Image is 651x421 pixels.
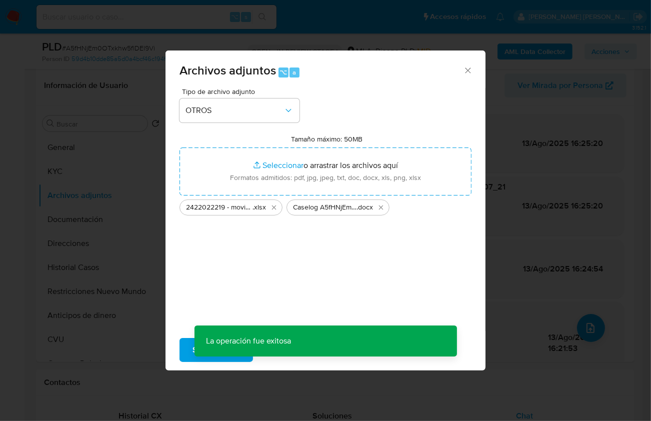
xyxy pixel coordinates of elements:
[356,202,373,212] span: .docx
[185,105,283,115] span: OTROS
[463,65,472,74] button: Cerrar
[179,61,276,79] span: Archivos adjuntos
[179,195,471,215] ul: Archivos seleccionados
[375,201,387,213] button: Eliminar Caselog A5fHNjEm0OTxkhw5flDEl9Vi_2025_07_18_17_07_21.docx
[182,88,302,95] span: Tipo de archivo adjunto
[179,338,253,362] button: Subir archivo
[291,134,363,143] label: Tamaño máximo: 50MB
[270,339,302,361] span: Cancelar
[279,67,287,77] span: ⌥
[194,325,303,356] p: La operación fue exitosa
[292,67,296,77] span: a
[252,202,266,212] span: .xlsx
[268,201,280,213] button: Eliminar 2422022219 - movimientos.xlsx
[179,98,299,122] button: OTROS
[192,339,240,361] span: Subir archivo
[293,202,356,212] span: Caselog A5fHNjEm0OTxkhw5flDEl9Vi_2025_07_18_17_07_21
[186,202,252,212] span: 2422022219 - movimientos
